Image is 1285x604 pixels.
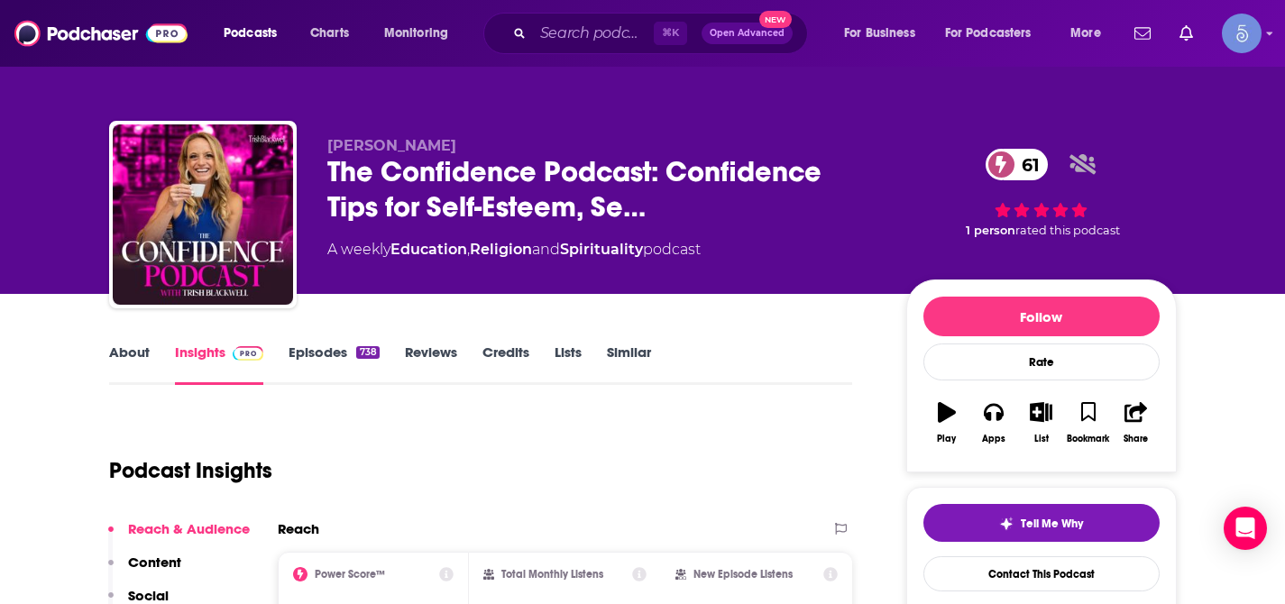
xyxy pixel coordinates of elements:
[501,568,603,581] h2: Total Monthly Listens
[1127,18,1158,49] a: Show notifications dropdown
[128,554,181,571] p: Content
[1222,14,1262,53] span: Logged in as Spiral5-G1
[470,241,532,258] a: Religion
[844,21,915,46] span: For Business
[999,517,1014,531] img: tell me why sparkle
[923,343,1160,380] div: Rate
[14,16,188,50] img: Podchaser - Follow, Share and Rate Podcasts
[1172,18,1200,49] a: Show notifications dropdown
[233,346,264,361] img: Podchaser Pro
[831,19,938,48] button: open menu
[759,11,792,28] span: New
[315,568,385,581] h2: Power Score™
[113,124,293,305] img: The Confidence Podcast: Confidence Tips for Self-Esteem, Self-Worth, Self-Love, Self-Confidence a...
[982,434,1005,444] div: Apps
[1058,19,1124,48] button: open menu
[1222,14,1262,53] button: Show profile menu
[966,224,1015,237] span: 1 person
[384,21,448,46] span: Monitoring
[1124,434,1148,444] div: Share
[1070,21,1101,46] span: More
[327,239,701,261] div: A weekly podcast
[1004,149,1049,180] span: 61
[532,241,560,258] span: and
[970,390,1017,455] button: Apps
[1065,390,1112,455] button: Bookmark
[906,137,1177,249] div: 61 1 personrated this podcast
[702,23,793,44] button: Open AdvancedNew
[945,21,1032,46] span: For Podcasters
[109,343,150,385] a: About
[693,568,793,581] h2: New Episode Listens
[467,241,470,258] span: ,
[1067,434,1109,444] div: Bookmark
[500,13,825,54] div: Search podcasts, credits, & more...
[211,19,300,48] button: open menu
[933,19,1058,48] button: open menu
[356,346,379,359] div: 738
[482,343,529,385] a: Credits
[1224,507,1267,550] div: Open Intercom Messenger
[1017,390,1064,455] button: List
[1222,14,1262,53] img: User Profile
[1034,434,1049,444] div: List
[654,22,687,45] span: ⌘ K
[289,343,379,385] a: Episodes738
[278,520,319,537] h2: Reach
[175,343,264,385] a: InsightsPodchaser Pro
[128,520,250,537] p: Reach & Audience
[923,390,970,455] button: Play
[937,434,956,444] div: Play
[986,149,1049,180] a: 61
[923,556,1160,591] a: Contact This Podcast
[327,137,456,154] span: [PERSON_NAME]
[1112,390,1159,455] button: Share
[1021,517,1083,531] span: Tell Me Why
[108,520,250,554] button: Reach & Audience
[923,297,1160,336] button: Follow
[109,457,272,484] h1: Podcast Insights
[372,19,472,48] button: open menu
[405,343,457,385] a: Reviews
[390,241,467,258] a: Education
[224,21,277,46] span: Podcasts
[923,504,1160,542] button: tell me why sparkleTell Me Why
[128,587,169,604] p: Social
[1015,224,1120,237] span: rated this podcast
[607,343,651,385] a: Similar
[108,554,181,587] button: Content
[560,241,643,258] a: Spirituality
[533,19,654,48] input: Search podcasts, credits, & more...
[555,343,582,385] a: Lists
[298,19,360,48] a: Charts
[310,21,349,46] span: Charts
[710,29,785,38] span: Open Advanced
